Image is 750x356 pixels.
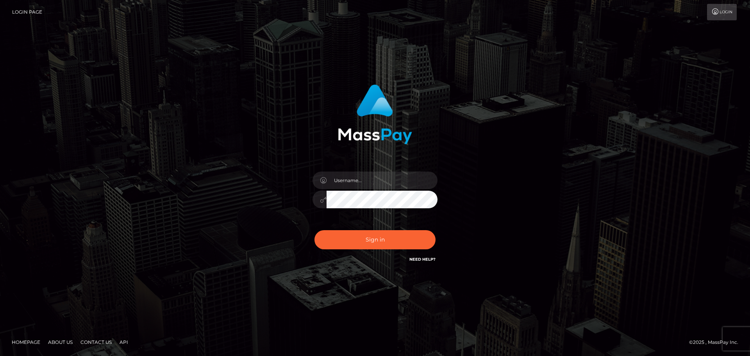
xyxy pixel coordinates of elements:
img: MassPay Login [338,84,412,144]
button: Sign in [314,230,436,249]
a: Homepage [9,336,43,348]
a: Need Help? [409,257,436,262]
input: Username... [327,172,437,189]
div: © 2025 , MassPay Inc. [689,338,744,347]
a: API [116,336,131,348]
a: Login [707,4,737,20]
a: Login Page [12,4,42,20]
a: Contact Us [77,336,115,348]
a: About Us [45,336,76,348]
